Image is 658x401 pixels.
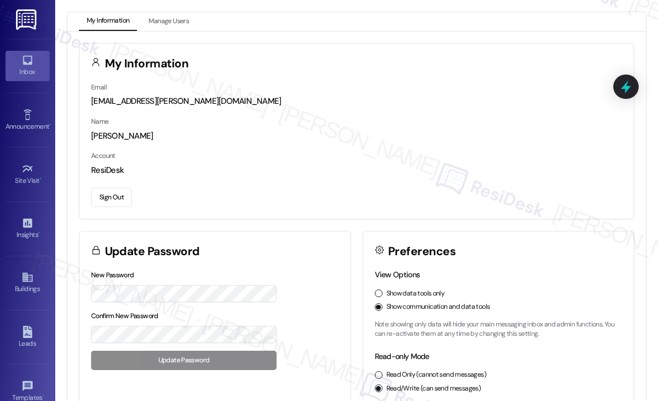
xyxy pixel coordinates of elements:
[375,351,429,361] label: Read-only Mode
[6,214,50,244] a: Insights •
[375,320,623,339] p: Note: showing only data will hide your main messaging inbox and admin functions. You can re-activ...
[386,370,486,380] label: Read Only (cannot send messages)
[16,9,39,30] img: ResiDesk Logo
[375,270,420,279] label: View Options
[91,130,622,142] div: [PERSON_NAME]
[105,246,200,257] h3: Update Password
[91,83,107,92] label: Email
[91,165,622,176] div: ResiDesk
[6,323,50,352] a: Leads
[91,312,158,320] label: Confirm New Password
[38,229,40,237] span: •
[141,12,197,31] button: Manage Users
[91,117,109,126] label: Name
[386,302,490,312] label: Show communication and data tools
[91,188,132,207] button: Sign Out
[40,175,41,183] span: •
[6,160,50,189] a: Site Visit •
[91,151,115,160] label: Account
[386,289,445,299] label: Show data tools only
[91,271,134,279] label: New Password
[6,51,50,81] a: Inbox
[49,121,51,129] span: •
[43,392,44,400] span: •
[79,12,137,31] button: My Information
[388,246,455,257] h3: Preferences
[386,384,481,394] label: Read/Write (can send messages)
[105,58,189,70] h3: My Information
[91,96,622,107] div: [EMAIL_ADDRESS][PERSON_NAME][DOMAIN_NAME]
[6,268,50,298] a: Buildings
